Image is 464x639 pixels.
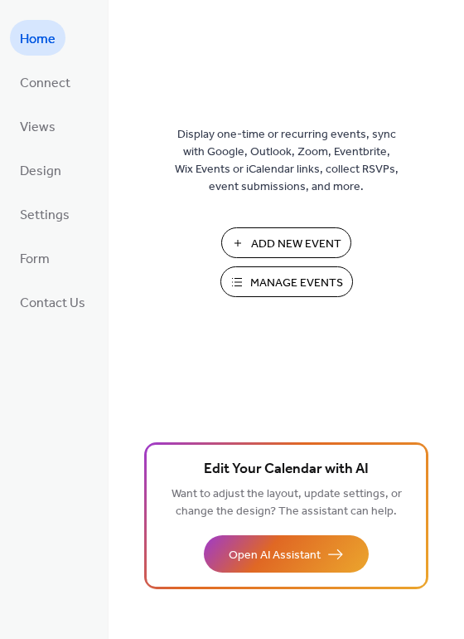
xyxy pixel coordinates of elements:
span: Connect [20,71,70,96]
span: Views [20,115,56,140]
button: Add New Event [221,227,351,258]
span: Display one-time or recurring events, sync with Google, Outlook, Zoom, Eventbrite, Wix Events or ... [175,126,399,196]
span: Edit Your Calendar with AI [204,458,369,481]
span: Open AI Assistant [229,547,321,564]
span: Want to adjust the layout, update settings, or change the design? The assistant can help. [172,483,402,523]
span: Manage Events [250,275,343,292]
a: Home [10,20,65,56]
span: Add New Event [251,236,341,253]
span: Settings [20,202,70,228]
a: Views [10,108,65,144]
span: Home [20,27,56,52]
button: Open AI Assistant [204,535,369,573]
span: Design [20,159,61,184]
a: Settings [10,196,80,232]
a: Form [10,240,60,276]
button: Manage Events [220,266,353,297]
span: Contact Us [20,290,85,316]
a: Connect [10,64,80,100]
a: Contact Us [10,284,95,319]
span: Form [20,246,50,272]
a: Design [10,152,71,188]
